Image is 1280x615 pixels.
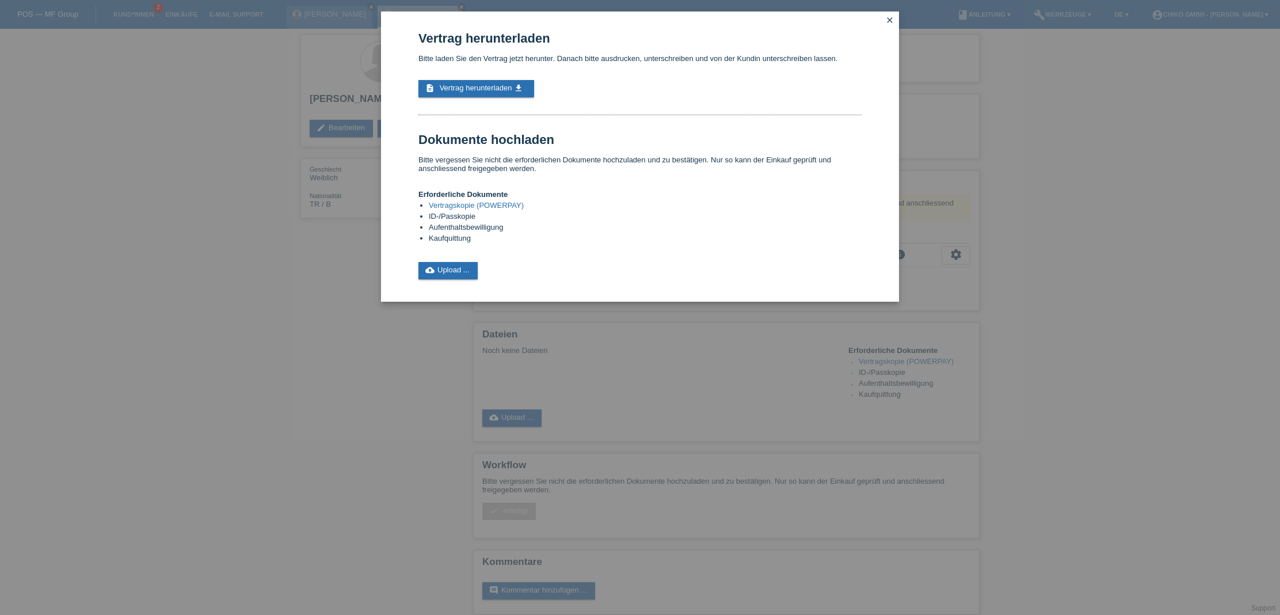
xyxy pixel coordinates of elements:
[418,54,862,63] p: Bitte laden Sie den Vertrag jetzt herunter. Danach bitte ausdrucken, unterschreiben und von der K...
[418,132,862,147] h1: Dokumente hochladen
[429,223,862,234] li: Aufenthaltsbewilligung
[418,262,478,279] a: cloud_uploadUpload ...
[418,190,862,199] h4: Erforderliche Dokumente
[429,234,862,245] li: Kaufquittung
[418,31,862,45] h1: Vertrag herunterladen
[418,80,534,97] a: description Vertrag herunterladen get_app
[425,83,435,93] i: description
[429,201,524,210] a: Vertragskopie (POWERPAY)
[429,212,862,223] li: ID-/Passkopie
[514,83,523,93] i: get_app
[418,155,862,173] p: Bitte vergessen Sie nicht die erforderlichen Dokumente hochzuladen und zu bestätigen. Nur so kann...
[440,83,512,92] span: Vertrag herunterladen
[882,14,897,28] a: close
[885,16,894,25] i: close
[425,265,435,275] i: cloud_upload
